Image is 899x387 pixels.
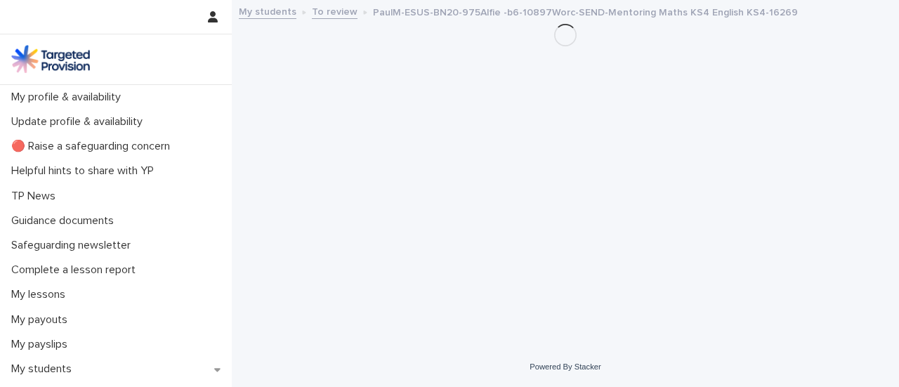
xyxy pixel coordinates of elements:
a: Powered By Stacker [530,362,601,371]
p: My students [6,362,83,376]
p: PaulM-ESUS-BN20-975Alfie -b6-10897Worc-SEND-Mentoring Maths KS4 English KS4-16269 [373,4,798,19]
img: M5nRWzHhSzIhMunXDL62 [11,45,90,73]
p: My lessons [6,288,77,301]
a: My students [239,3,296,19]
p: Guidance documents [6,214,125,228]
p: My payouts [6,313,79,327]
p: Update profile & availability [6,115,154,129]
p: My profile & availability [6,91,132,104]
p: 🔴 Raise a safeguarding concern [6,140,181,153]
p: My payslips [6,338,79,351]
p: Helpful hints to share with YP [6,164,165,178]
p: TP News [6,190,67,203]
p: Complete a lesson report [6,263,147,277]
a: To review [312,3,357,19]
p: Safeguarding newsletter [6,239,142,252]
